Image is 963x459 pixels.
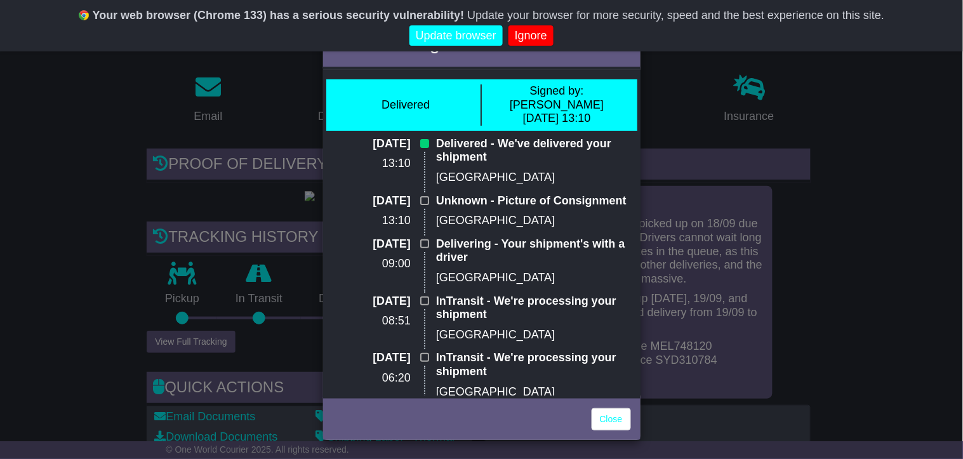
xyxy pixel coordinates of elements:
[333,237,411,251] p: [DATE]
[436,271,631,285] p: [GEOGRAPHIC_DATA]
[333,351,411,365] p: [DATE]
[333,157,411,171] p: 13:10
[409,25,503,46] a: Update browser
[333,371,411,385] p: 06:20
[436,137,631,164] p: Delivered - We've delivered your shipment
[436,328,631,342] p: [GEOGRAPHIC_DATA]
[93,9,465,22] b: Your web browser (Chrome 133) has a serious security vulnerability!
[508,25,554,46] a: Ignore
[529,84,583,97] span: Signed by:
[436,237,631,265] p: Delivering - Your shipment's with a driver
[436,171,631,185] p: [GEOGRAPHIC_DATA]
[436,295,631,322] p: InTransit - We're processing your shipment
[333,314,411,328] p: 08:51
[382,98,430,112] div: Delivered
[333,214,411,228] p: 13:10
[333,194,411,208] p: [DATE]
[436,194,631,208] p: Unknown - Picture of Consignment
[333,295,411,309] p: [DATE]
[333,257,411,271] p: 09:00
[436,214,631,228] p: [GEOGRAPHIC_DATA]
[436,385,631,399] p: [GEOGRAPHIC_DATA]
[333,137,411,151] p: [DATE]
[488,84,626,126] div: [PERSON_NAME] [DATE] 13:10
[436,351,631,378] p: InTransit - We're processing your shipment
[592,408,631,430] a: Close
[467,9,884,22] span: Update your browser for more security, speed and the best experience on this site.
